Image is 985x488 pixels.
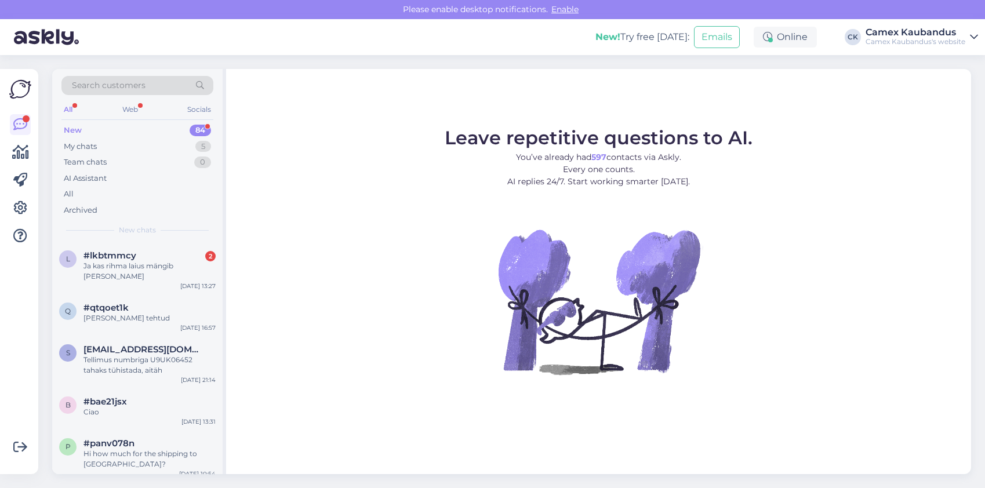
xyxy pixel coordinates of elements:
div: Hi how much for the shipping to [GEOGRAPHIC_DATA]? [83,449,216,469]
div: All [64,188,74,200]
div: Camex Kaubandus [866,28,965,37]
span: b [66,400,71,409]
div: Ciao [83,407,216,417]
span: #qtqoet1k [83,303,129,313]
img: No Chat active [495,197,703,406]
div: [PERSON_NAME] tehtud [83,313,216,323]
div: AI Assistant [64,173,107,184]
div: Tellimus numbriga U9UK06452 tahaks tühistada, aitäh [83,355,216,376]
a: Camex KaubandusCamex Kaubandus's website [866,28,978,46]
div: 84 [190,125,211,136]
div: Try free [DATE]: [595,30,689,44]
span: #bae21jsx [83,396,127,407]
b: 597 [591,152,606,162]
div: 0 [194,156,211,168]
span: #panv078n [83,438,135,449]
img: Askly Logo [9,78,31,100]
div: [DATE] 16:57 [180,323,216,332]
span: New chats [119,225,156,235]
div: New [64,125,82,136]
span: Sectorx5@hotmail.com [83,344,204,355]
div: Camex Kaubandus's website [866,37,965,46]
div: Ja kas rihma laius mängib [PERSON_NAME] [83,261,216,282]
div: All [61,102,75,117]
div: [DATE] 21:14 [181,376,216,384]
p: You’ve already had contacts via Askly. Every one counts. AI replies 24/7. Start working smarter [... [445,151,753,188]
span: Leave repetitive questions to AI. [445,126,753,149]
span: l [66,254,70,263]
div: CK [845,29,861,45]
div: Archived [64,205,97,216]
div: 5 [195,141,211,152]
div: Team chats [64,156,107,168]
div: 2 [205,251,216,261]
div: Socials [185,102,213,117]
button: Emails [694,26,740,48]
span: p [66,442,71,451]
div: [DATE] 10:54 [179,469,216,478]
span: #lkbtmmcy [83,250,136,261]
div: [DATE] 13:27 [180,282,216,290]
span: Search customers [72,79,146,92]
span: S [66,348,70,357]
div: Online [754,27,817,48]
span: q [65,307,71,315]
div: My chats [64,141,97,152]
b: New! [595,31,620,42]
span: Enable [548,4,582,14]
div: Web [120,102,140,117]
div: [DATE] 13:31 [181,417,216,426]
